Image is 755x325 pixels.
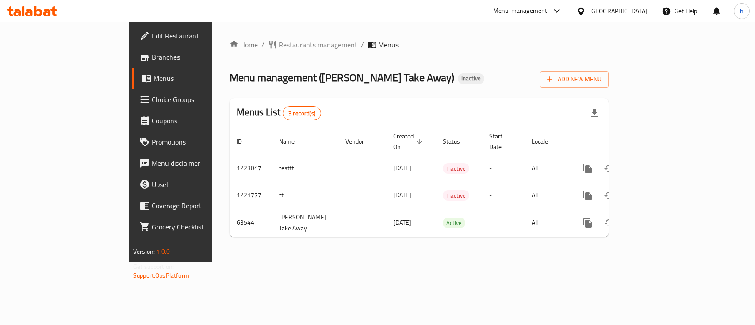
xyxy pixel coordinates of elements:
[489,131,514,152] span: Start Date
[493,6,548,16] div: Menu-management
[230,68,454,88] span: Menu management ( [PERSON_NAME] Take Away )
[532,136,560,147] span: Locale
[279,136,306,147] span: Name
[393,189,411,201] span: [DATE]
[272,182,338,209] td: tt
[482,155,525,182] td: -
[152,94,248,105] span: Choice Groups
[268,39,357,50] a: Restaurants management
[393,217,411,228] span: [DATE]
[133,270,189,281] a: Support.OpsPlatform
[525,209,570,237] td: All
[132,46,255,68] a: Branches
[540,71,609,88] button: Add New Menu
[361,39,364,50] li: /
[237,136,253,147] span: ID
[443,163,469,174] div: Inactive
[132,89,255,110] a: Choice Groups
[279,39,357,50] span: Restaurants management
[443,218,465,228] span: Active
[740,6,744,16] span: h
[152,52,248,62] span: Branches
[152,31,248,41] span: Edit Restaurant
[152,179,248,190] span: Upsell
[584,103,605,124] div: Export file
[132,216,255,237] a: Grocery Checklist
[525,182,570,209] td: All
[598,212,620,233] button: Change Status
[443,191,469,201] span: Inactive
[393,162,411,174] span: [DATE]
[152,200,248,211] span: Coverage Report
[458,73,484,84] div: Inactive
[132,25,255,46] a: Edit Restaurant
[156,246,170,257] span: 1.0.0
[577,212,598,233] button: more
[570,128,669,155] th: Actions
[230,39,609,50] nav: breadcrumb
[577,158,598,179] button: more
[458,75,484,82] span: Inactive
[345,136,376,147] span: Vendor
[577,185,598,206] button: more
[133,246,155,257] span: Version:
[443,190,469,201] div: Inactive
[272,209,338,237] td: [PERSON_NAME] Take Away
[443,136,471,147] span: Status
[132,153,255,174] a: Menu disclaimer
[272,155,338,182] td: testtt
[598,185,620,206] button: Change Status
[153,73,248,84] span: Menus
[443,164,469,174] span: Inactive
[152,115,248,126] span: Coupons
[132,110,255,131] a: Coupons
[589,6,648,16] div: [GEOGRAPHIC_DATA]
[261,39,264,50] li: /
[132,131,255,153] a: Promotions
[152,137,248,147] span: Promotions
[378,39,399,50] span: Menus
[133,261,174,272] span: Get support on:
[283,109,321,118] span: 3 record(s)
[152,222,248,232] span: Grocery Checklist
[132,174,255,195] a: Upsell
[598,158,620,179] button: Change Status
[132,195,255,216] a: Coverage Report
[393,131,425,152] span: Created On
[152,158,248,168] span: Menu disclaimer
[525,155,570,182] td: All
[482,182,525,209] td: -
[237,106,321,120] h2: Menus List
[132,68,255,89] a: Menus
[283,106,321,120] div: Total records count
[482,209,525,237] td: -
[230,128,669,237] table: enhanced table
[547,74,602,85] span: Add New Menu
